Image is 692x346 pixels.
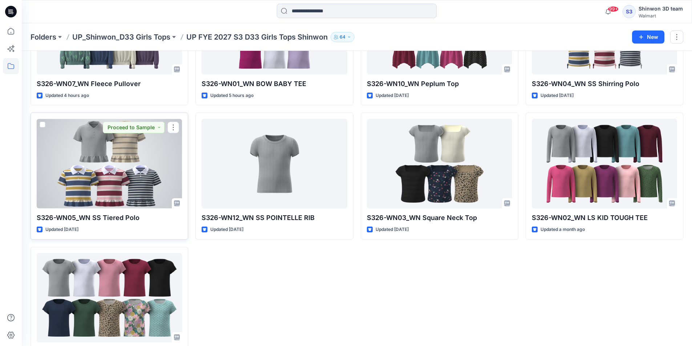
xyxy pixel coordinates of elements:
p: UP FYE 2027 S3 D33 Girls Tops Shinwon [186,32,328,42]
p: S326-WN01_WN BOW BABY TEE [202,79,347,89]
p: Updated 5 hours ago [210,92,254,99]
div: S3 [623,5,636,18]
div: Walmart [639,13,683,19]
a: S326-WN05_WN SS Tiered Polo [37,119,182,208]
p: S326-WN02_WN LS KID TOUGH TEE [532,213,677,223]
p: 64 [340,33,345,41]
p: Updated 4 hours ago [45,92,89,99]
p: Updated [DATE] [541,92,574,99]
button: 64 [331,32,355,42]
div: Shinwon 3D team [639,4,683,13]
p: S326-WN04_WN SS Shirring Polo [532,79,677,89]
a: TBD_WN SS KID TOUGH TEE [37,253,182,343]
p: S326-WN07_WN Fleece Pullover [37,79,182,89]
a: UP_Shinwon_D33 Girls Tops [72,32,170,42]
p: Updated [DATE] [376,226,409,233]
p: Updated [DATE] [210,226,243,233]
p: Updated a month ago [541,226,585,233]
p: S326-WN03_WN Square Neck Top [367,213,512,223]
span: 99+ [608,6,619,12]
button: New [632,30,664,44]
p: S326-WN10_WN Peplum Top [367,79,512,89]
p: S326-WN05_WN SS Tiered Polo [37,213,182,223]
a: S326-WN03_WN Square Neck Top [367,119,512,208]
a: S326-WN12_WN SS POINTELLE RIB [202,119,347,208]
p: S326-WN12_WN SS POINTELLE RIB [202,213,347,223]
p: Updated [DATE] [376,92,409,99]
a: S326-WN02_WN LS KID TOUGH TEE [532,119,677,208]
p: Updated [DATE] [45,226,78,233]
a: Folders [31,32,56,42]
